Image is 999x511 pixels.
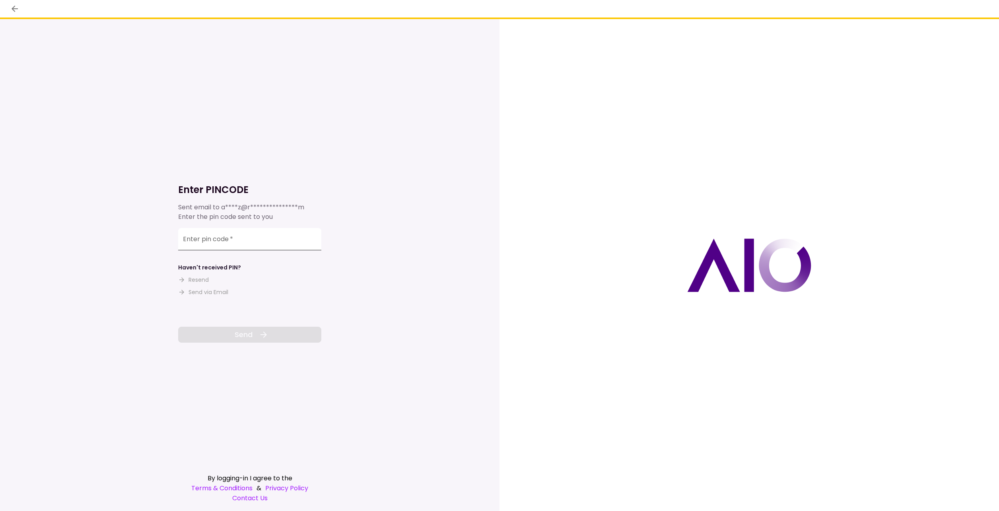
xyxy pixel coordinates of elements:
[687,238,811,292] img: AIO logo
[178,288,228,296] button: Send via Email
[178,276,209,284] button: Resend
[178,493,321,503] a: Contact Us
[178,263,241,272] div: Haven't received PIN?
[178,203,321,222] div: Sent email to Enter the pin code sent to you
[178,327,321,343] button: Send
[235,329,253,340] span: Send
[178,473,321,483] div: By logging-in I agree to the
[8,2,21,16] button: back
[191,483,253,493] a: Terms & Conditions
[178,183,321,196] h1: Enter PINCODE
[178,483,321,493] div: &
[265,483,308,493] a: Privacy Policy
